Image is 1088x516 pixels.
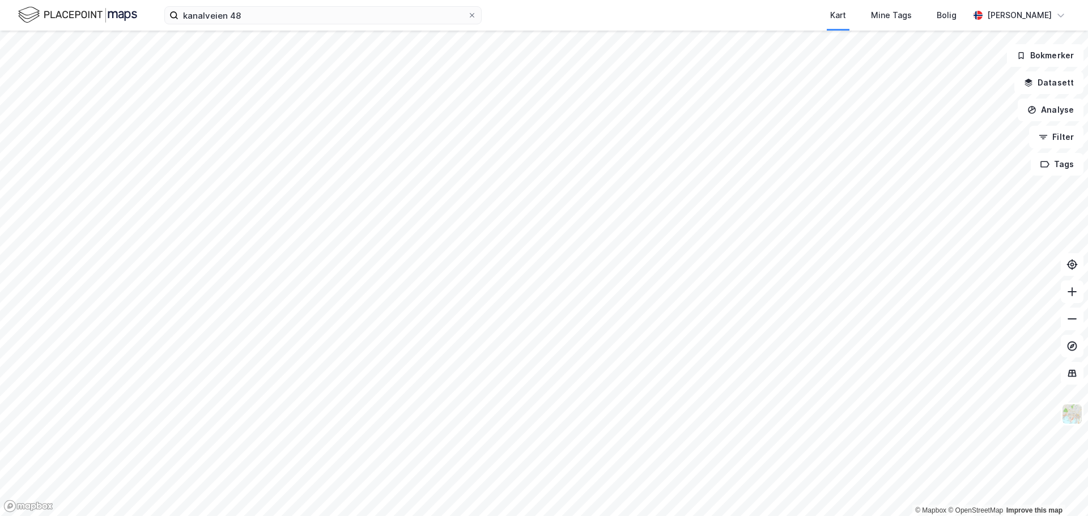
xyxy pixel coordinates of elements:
[1029,126,1083,148] button: Filter
[1031,462,1088,516] div: Kontrollprogram for chat
[18,5,137,25] img: logo.f888ab2527a4732fd821a326f86c7f29.svg
[871,8,912,22] div: Mine Tags
[830,8,846,22] div: Kart
[1006,506,1062,514] a: Improve this map
[1014,71,1083,94] button: Datasett
[1018,99,1083,121] button: Analyse
[178,7,467,24] input: Søk på adresse, matrikkel, gårdeiere, leietakere eller personer
[1031,153,1083,176] button: Tags
[915,506,946,514] a: Mapbox
[3,500,53,513] a: Mapbox homepage
[1061,403,1083,425] img: Z
[1007,44,1083,67] button: Bokmerker
[937,8,957,22] div: Bolig
[1031,462,1088,516] iframe: Chat Widget
[987,8,1052,22] div: [PERSON_NAME]
[948,506,1003,514] a: OpenStreetMap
